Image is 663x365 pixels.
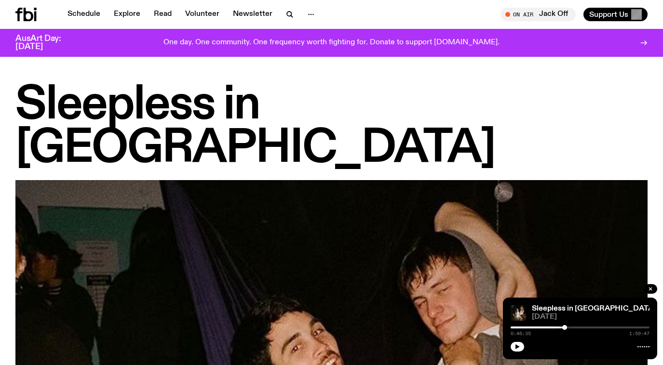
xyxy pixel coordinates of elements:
span: 1:59:47 [629,331,649,336]
button: On AirJack Off [501,8,576,21]
h1: Sleepless in [GEOGRAPHIC_DATA] [15,84,648,170]
a: Sleepless in [GEOGRAPHIC_DATA] [532,305,656,313]
a: Volunteer [179,8,225,21]
h3: AusArt Day: [DATE] [15,35,77,51]
a: Newsletter [227,8,278,21]
a: Schedule [62,8,106,21]
a: Explore [108,8,146,21]
img: Marcus Whale is on the left, bent to his knees and arching back with a gleeful look his face He i... [511,305,526,321]
span: 0:46:35 [511,331,531,336]
p: One day. One community. One frequency worth fighting for. Donate to support [DOMAIN_NAME]. [163,39,500,47]
button: Support Us [583,8,648,21]
span: Support Us [589,10,628,19]
a: Read [148,8,177,21]
span: [DATE] [532,313,649,321]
